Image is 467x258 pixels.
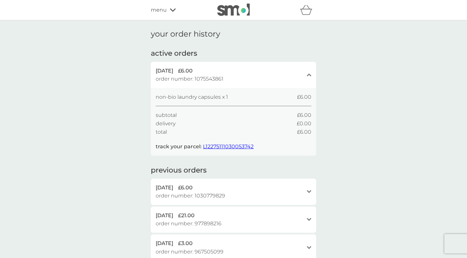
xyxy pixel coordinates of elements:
[297,119,311,128] span: £0.00
[156,93,228,101] span: non-bio laundry capsules x 1
[297,93,311,101] span: £6.00
[151,29,220,39] h1: your order history
[178,211,195,220] span: £21.00
[156,211,173,220] span: [DATE]
[156,67,173,75] span: [DATE]
[300,4,316,17] div: basket
[156,192,225,200] span: order number: 1030779829
[151,6,167,14] span: menu
[203,143,254,150] a: L12275111030053742
[297,128,311,136] span: £6.00
[156,119,175,128] span: delivery
[156,75,223,83] span: order number: 1075543861
[156,219,222,228] span: order number: 977898216
[156,239,173,248] span: [DATE]
[156,248,223,256] span: order number: 967505099
[217,4,250,16] img: smol
[156,128,167,136] span: total
[156,184,173,192] span: [DATE]
[151,165,207,175] h2: previous orders
[178,184,193,192] span: £6.00
[151,49,197,59] h2: active orders
[178,239,193,248] span: £3.00
[297,111,311,119] span: £6.00
[178,67,193,75] span: £6.00
[156,142,254,151] p: track your parcel:
[156,111,177,119] span: subtotal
